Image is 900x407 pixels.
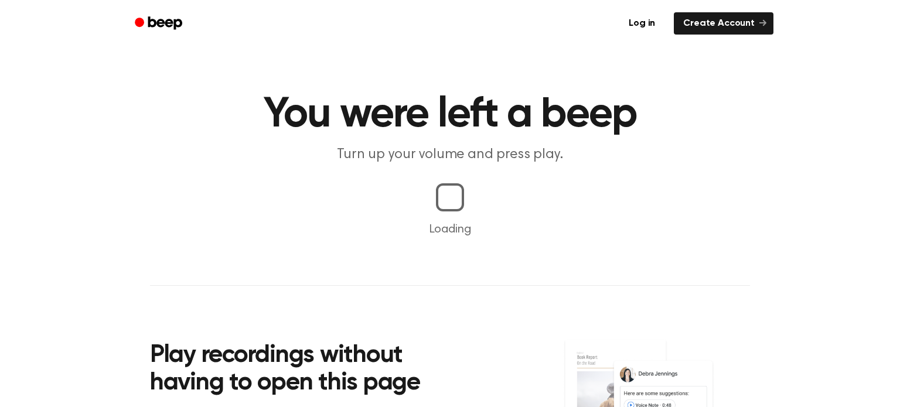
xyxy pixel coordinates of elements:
[14,221,886,238] p: Loading
[225,145,675,165] p: Turn up your volume and press play.
[674,12,773,35] a: Create Account
[127,12,193,35] a: Beep
[150,94,750,136] h1: You were left a beep
[150,342,466,398] h2: Play recordings without having to open this page
[617,10,667,37] a: Log in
